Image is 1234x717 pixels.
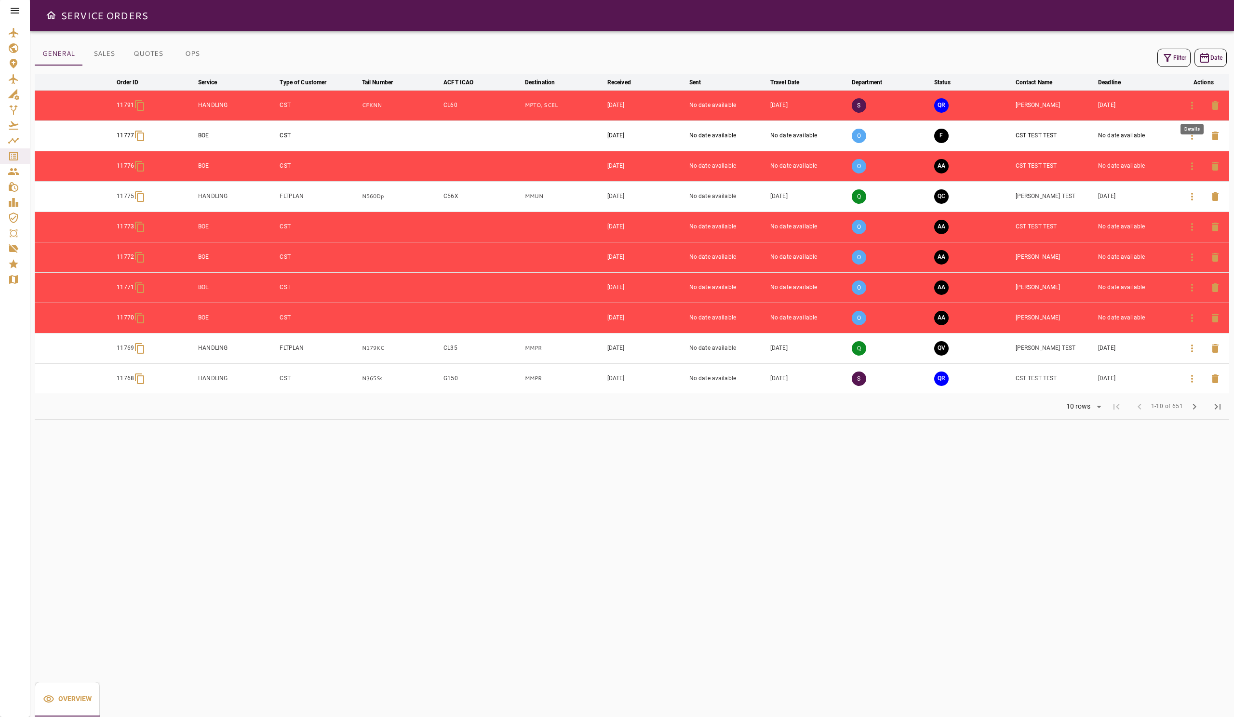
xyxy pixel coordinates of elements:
[768,303,850,333] td: No date available
[934,189,949,204] button: QUOTE CREATED
[605,151,687,181] td: [DATE]
[1105,395,1128,418] span: First Page
[689,77,701,88] div: Sent
[1212,401,1223,412] span: last_page
[35,682,100,717] button: Overview
[198,77,217,88] div: Service
[687,120,768,151] td: No date available
[117,253,134,261] p: 11772
[852,220,866,234] p: O
[1014,363,1096,394] td: CST TEST TEST
[934,129,949,143] button: FINAL
[525,77,567,88] span: Destination
[1096,181,1178,212] td: [DATE]
[525,192,604,200] p: MMUN
[852,280,866,295] p: O
[768,151,850,181] td: No date available
[61,8,148,23] h6: SERVICE ORDERS
[687,303,768,333] td: No date available
[687,242,768,272] td: No date available
[442,90,523,120] td: CL60
[1060,399,1105,414] div: 10 rows
[117,101,134,109] p: 11791
[852,250,866,265] p: O
[362,77,405,88] span: Tail Number
[852,98,866,113] p: S
[362,192,440,200] p: N560Dp
[278,212,360,242] td: CST
[362,344,440,352] p: N179KC
[852,372,866,386] p: S
[117,374,134,383] p: 11768
[605,303,687,333] td: [DATE]
[687,181,768,212] td: No date available
[1204,185,1227,208] button: Delete
[768,90,850,120] td: [DATE]
[1157,49,1191,67] button: Filter
[171,42,214,66] button: OPS
[280,77,326,88] div: Type of Customer
[1204,306,1227,330] button: Delete
[1180,276,1204,299] button: Details
[1128,395,1151,418] span: Previous Page
[852,341,866,356] p: Q
[687,212,768,242] td: No date available
[1180,306,1204,330] button: Details
[1096,303,1178,333] td: No date available
[117,314,134,322] p: 11770
[605,181,687,212] td: [DATE]
[852,129,866,143] p: O
[607,77,631,88] div: Received
[1194,49,1227,67] button: Date
[1096,90,1178,120] td: [DATE]
[1204,337,1227,360] button: Delete
[687,151,768,181] td: No date available
[770,77,799,88] div: Travel Date
[768,120,850,151] td: No date available
[35,682,100,717] div: basic tabs example
[768,272,850,303] td: No date available
[1180,124,1204,147] button: Details
[117,344,134,352] p: 11769
[605,363,687,394] td: [DATE]
[1014,151,1096,181] td: CST TEST TEST
[1204,215,1227,239] button: Delete
[196,181,278,212] td: HANDLING
[278,90,360,120] td: CST
[768,181,850,212] td: [DATE]
[1014,90,1096,120] td: [PERSON_NAME]
[605,90,687,120] td: [DATE]
[117,162,134,170] p: 11776
[117,192,134,200] p: 11775
[605,120,687,151] td: [DATE]
[280,77,339,88] span: Type of Customer
[1096,242,1178,272] td: No date available
[525,374,604,383] p: MMPR
[1098,77,1121,88] div: Deadline
[934,220,949,234] button: AWAITING ASSIGNMENT
[362,77,393,88] div: Tail Number
[126,42,171,66] button: QUOTES
[1180,367,1204,390] button: Details
[1096,212,1178,242] td: No date available
[196,242,278,272] td: BOE
[278,363,360,394] td: CST
[1206,395,1229,418] span: Last Page
[1151,402,1183,412] span: 1-10 of 651
[196,90,278,120] td: HANDLING
[525,77,555,88] div: Destination
[687,363,768,394] td: No date available
[196,303,278,333] td: BOE
[1180,185,1204,208] button: Details
[768,212,850,242] td: No date available
[852,189,866,204] p: Q
[770,77,812,88] span: Travel Date
[525,101,604,109] p: MPTO, SCEL
[934,77,964,88] span: Status
[607,77,644,88] span: Received
[605,272,687,303] td: [DATE]
[1204,276,1227,299] button: Delete
[687,272,768,303] td: No date available
[1204,367,1227,390] button: Delete
[278,333,360,363] td: FLTPLAN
